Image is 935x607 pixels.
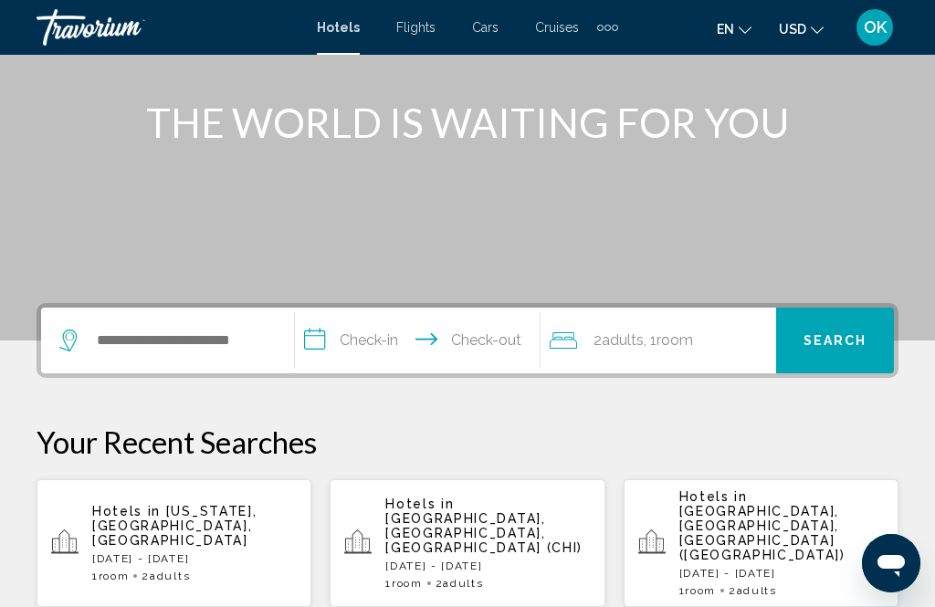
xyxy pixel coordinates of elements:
[37,424,898,460] p: Your Recent Searches
[737,584,777,597] span: Adults
[92,552,297,565] p: [DATE] - [DATE]
[804,334,867,349] span: Search
[644,328,693,353] span: , 1
[385,511,583,555] span: [GEOGRAPHIC_DATA], [GEOGRAPHIC_DATA], [GEOGRAPHIC_DATA] (CHI)
[779,22,806,37] span: USD
[679,567,884,580] p: [DATE] - [DATE]
[541,308,776,373] button: Travelers: 2 adults, 0 children
[392,577,423,590] span: Room
[776,308,894,373] button: Search
[92,504,257,548] span: [US_STATE], [GEOGRAPHIC_DATA], [GEOGRAPHIC_DATA]
[594,328,644,353] span: 2
[717,22,734,37] span: en
[150,570,190,582] span: Adults
[864,18,887,37] span: OK
[396,20,436,35] a: Flights
[602,331,644,349] span: Adults
[472,20,499,35] a: Cars
[436,577,484,590] span: 2
[685,584,716,597] span: Room
[41,308,894,373] div: Search widget
[295,308,540,373] button: Check in and out dates
[535,20,579,35] a: Cruises
[779,16,824,42] button: Change currency
[679,584,716,597] span: 1
[385,560,590,572] p: [DATE] - [DATE]
[717,16,751,42] button: Change language
[99,570,130,582] span: Room
[862,534,920,592] iframe: Button to launch messaging window
[92,504,161,518] span: Hotels in
[142,570,190,582] span: 2
[92,570,129,582] span: 1
[657,331,693,349] span: Room
[729,584,777,597] span: 2
[597,13,618,42] button: Extra navigation items
[385,577,422,590] span: 1
[679,504,846,562] span: [GEOGRAPHIC_DATA], [GEOGRAPHIC_DATA], [GEOGRAPHIC_DATA] ([GEOGRAPHIC_DATA])
[679,489,748,504] span: Hotels in
[317,20,360,35] a: Hotels
[851,8,898,47] button: User Menu
[125,99,810,146] h1: THE WORLD IS WAITING FOR YOU
[37,9,299,46] a: Travorium
[385,497,454,511] span: Hotels in
[443,577,483,590] span: Adults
